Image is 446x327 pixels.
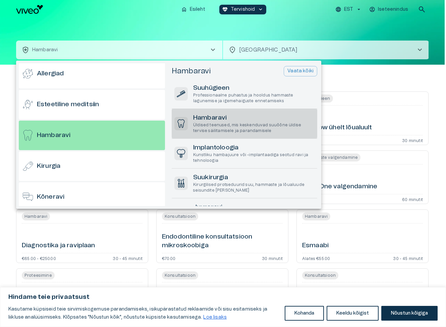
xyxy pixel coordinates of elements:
[381,306,438,321] button: Nõustun kõigiga
[37,193,64,202] h6: Kõneravi
[193,114,315,123] h6: Hambaravi
[193,173,315,182] h6: Suukirurgia
[37,131,70,140] h6: Hambaravi
[8,293,438,301] p: Hindame teie privaatsust
[327,306,379,321] button: Keeldu kõigist
[193,84,315,93] h6: Suuhügieen
[37,100,99,109] h6: Esteetiline meditsiin
[34,5,44,11] span: Help
[193,203,315,212] h6: Juureravi
[285,306,324,321] button: Kohanda
[37,162,60,171] h6: Kirurgia
[193,92,315,104] p: Professionaalne puhastus ja hooldus hammaste lagunemise ja igemehaiguste ennetamiseks
[287,68,314,75] p: Vaata kõiki
[8,305,280,321] p: Kasutame küpsiseid teie sirvimiskogemuse parandamiseks, isikupärastatud reklaamide või sisu esita...
[193,143,315,152] h6: Implantoloogia
[37,69,64,78] h6: Allergiad
[193,152,315,163] p: Kunstliku hambajuure või -implantaadiga seotud ravi ja tehnoloogia
[172,66,211,76] h5: Hambaravi
[193,182,315,193] p: Kirurgilised protseduurid suu, hammaste ja lõualuude seisundite [PERSON_NAME]
[203,315,227,320] a: Loe lisaks
[193,122,315,134] p: Üldised teenused, mis keskenduvad suuõõne üldise tervise säilitamisele ja parandamisele
[284,66,317,76] button: Vaata kõiki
